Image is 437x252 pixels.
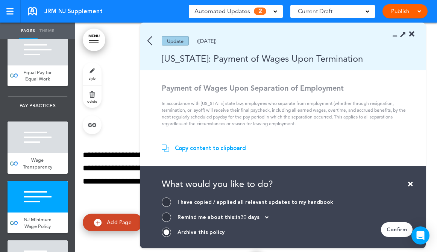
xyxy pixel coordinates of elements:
[162,178,413,197] div: What would you like to do?
[87,99,97,103] span: delete
[162,144,169,152] img: copy.svg
[89,76,96,80] span: style
[194,6,250,17] span: Automated Updates
[8,153,68,174] a: Wage Transparency
[23,157,53,170] span: Wage Transparency
[197,38,217,44] div: ([DATE])
[23,69,52,82] span: Equal Pay for Equal Work
[83,214,143,231] a: Add Page
[178,214,236,221] span: Remind me about this:
[19,23,38,39] a: Pages
[10,221,18,225] img: infinity_blue.svg
[236,215,269,220] div: in
[140,52,404,65] div: [US_STATE]: Payment of Wages Upon Termination
[388,4,412,18] a: Publish
[298,6,332,17] span: Current Draft
[178,199,333,206] div: I have copied / applied all relevant updates to my handbook
[94,219,102,226] img: add.svg
[162,100,406,127] p: In accordance with [US_STATE] state law, employees who separate from employment (whether through ...
[38,23,56,39] a: Theme
[381,222,413,237] div: Confirm
[240,215,259,220] span: 30 days
[83,62,102,85] a: style
[162,36,189,46] div: Update
[147,36,152,46] img: back.svg
[254,8,266,15] span: 2
[178,229,225,236] div: Archive this policy
[10,73,18,77] img: infinity_blue.svg
[162,83,344,93] strong: Payment of Wages Upon Separation of Employment
[411,226,429,244] div: Open Intercom Messenger
[8,97,68,115] span: PAY PRACTICES
[10,161,18,165] img: infinity_blue.svg
[83,85,102,108] a: delete
[175,144,246,152] div: Copy content to clipboard
[44,7,103,15] span: JRM NJ Supplement
[8,213,68,233] a: NJ Minimum Wage Policy
[107,219,132,226] span: Add Page
[83,29,105,51] a: MENU
[8,65,68,86] a: Equal Pay for Equal Work
[24,216,52,229] span: NJ Minimum Wage Policy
